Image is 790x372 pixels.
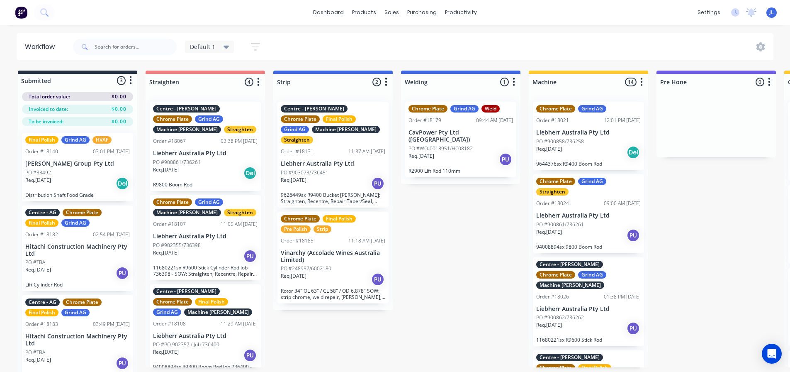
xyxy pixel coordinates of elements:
div: Chrome Plate [536,364,575,372]
div: Order #18183 [25,321,58,328]
div: Chrome Plate [536,271,575,279]
p: Liebherr Australia Pty Ltd [536,129,641,136]
div: Grind AG [281,126,309,133]
div: Grind AG [450,105,479,113]
div: Order #18024 [536,200,569,207]
p: Req. [DATE] [25,176,51,184]
div: Chrome Plate [153,115,192,123]
p: Req. [DATE] [408,152,434,160]
span: $0.00 [112,105,126,113]
p: 94008894sx 9800 Boom Rod [536,244,641,250]
div: Grind AG [578,178,606,185]
div: Grind AG [61,136,90,144]
p: Hitachi Construction Machinery Pty Ltd [25,333,130,347]
div: PU [116,267,129,280]
p: Distribution Shaft Food Grade [25,192,130,198]
p: Vinarchy (Accolade Wines Australia Limited) [281,250,385,264]
div: 11:18 AM [DATE] [348,237,385,245]
div: Machine [PERSON_NAME] [184,308,252,316]
span: Default 1 [190,42,215,51]
p: PO #903073/736451 [281,169,328,176]
div: Grind AG [195,115,223,123]
div: productivity [441,6,481,19]
div: Final Polish [323,115,356,123]
p: Req. [DATE] [536,228,562,236]
div: Final Polish [25,136,58,144]
div: Weld [481,105,500,113]
div: Order #18182 [25,231,58,238]
div: Grind AG [61,219,90,227]
div: Order #18067 [153,137,186,145]
div: Chrome Plate [63,209,102,216]
p: Req. [DATE] [153,166,179,174]
div: Chrome Plate [153,298,192,306]
p: Req. [DATE] [25,266,51,274]
div: Machine [PERSON_NAME] [536,281,604,289]
p: Hitachi Construction Machinery Pty Ltd [25,243,130,257]
div: Chrome PlateGrind AGStraightenOrder #1802409:00 AM [DATE]Liebherr Australia Pty LtdPO #900861/736... [533,174,644,253]
p: PO #900862/736262 [536,314,584,321]
div: Final Polish [195,298,228,306]
div: Centre - AGChrome PlateFinal PolishGrind AGOrder #1818202:54 PM [DATE]Hitachi Construction Machin... [22,206,133,291]
p: Liebherr Australia Pty Ltd [536,212,641,219]
div: Machine [PERSON_NAME] [153,209,221,216]
p: PO #TBA [25,259,45,266]
div: Grind AG [578,105,606,113]
div: 11:29 AM [DATE] [221,320,258,328]
div: Chrome PlateGrind AGMachine [PERSON_NAME]StraightenOrder #1810711:05 AM [DATE]Liebherr Australia ... [150,195,261,280]
div: Chrome Plate [536,178,575,185]
p: Liebherr Australia Pty Ltd [536,306,641,313]
p: Req. [DATE] [153,249,179,257]
div: Order #18131 [281,148,314,155]
div: Machine [PERSON_NAME] [153,126,221,133]
div: 03:38 PM [DATE] [221,137,258,145]
div: Final Polish [25,219,58,227]
div: Centre - [PERSON_NAME] [536,261,603,268]
p: Rotor 34" OL 63" / CL 58" / OD 6.878" SOW: strip chrome, weld repair, [PERSON_NAME], HCP, Polish [281,288,385,300]
p: R9800 Boom Rod [153,181,258,188]
p: Liebherr Australia Pty Ltd [281,160,385,167]
div: Centre - AG [25,299,60,306]
div: Straighten [224,126,256,133]
p: CavPower Pty Ltd ([GEOGRAPHIC_DATA]) [408,129,513,143]
div: Chrome PlateGrind AGOrder #1802112:01 PM [DATE]Liebherr Australia Pty LtdPO #900858/736258Req.[DA... [533,102,644,170]
p: PO #WO-0013951/HC08182 [408,145,473,152]
div: Straighten [536,188,569,196]
p: PO #900858/736258 [536,138,584,145]
div: Grind AG [61,309,90,316]
img: Factory [15,6,27,19]
div: Straighten [281,136,313,144]
div: PU [243,349,257,362]
p: Req. [DATE] [536,321,562,329]
p: PO #TBA [25,349,45,356]
div: 12:01 PM [DATE] [604,117,641,124]
div: Final Polish [323,215,356,223]
div: PU [371,273,384,286]
div: Order #18185 [281,237,314,245]
div: products [348,6,380,19]
p: 11680221sx R9600 Stick Rod [536,337,641,343]
div: Final Polish [578,364,611,372]
p: Req. [DATE] [281,272,306,280]
div: Centre - [PERSON_NAME] [153,288,220,295]
div: Pre Polish [281,225,311,233]
p: Req. [DATE] [536,145,562,153]
span: To be invoiced: [29,118,63,125]
div: Del [116,177,129,190]
div: Centre - [PERSON_NAME] [281,105,348,113]
div: Centre - [PERSON_NAME] [153,105,220,113]
div: 09:00 AM [DATE] [604,200,641,207]
div: settings [693,6,724,19]
div: 02:54 PM [DATE] [93,231,130,238]
div: Straighten [224,209,256,216]
div: Strip [314,225,331,233]
div: 11:05 AM [DATE] [221,220,258,228]
div: Order #18108 [153,320,186,328]
div: Chrome PlateGrind AGWeldOrder #1817909:44 AM [DATE]CavPower Pty Ltd ([GEOGRAPHIC_DATA])PO #WO-001... [405,102,516,177]
p: PO #902355/736398 [153,242,201,249]
p: Lift Cylinder Rod [25,281,130,288]
p: Req. [DATE] [153,348,179,356]
p: PO #900861/736261 [536,221,584,228]
p: [PERSON_NAME] Group Pty Ltd [25,160,130,167]
div: Chrome Plate [63,299,102,306]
